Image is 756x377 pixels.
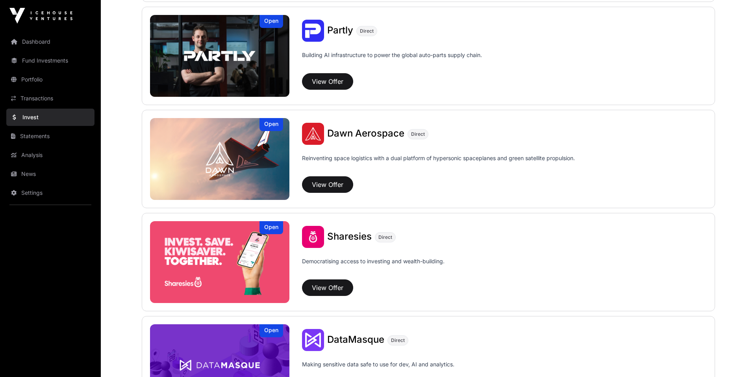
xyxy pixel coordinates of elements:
[259,118,283,131] div: Open
[150,221,289,303] img: Sharesies
[150,221,289,303] a: SharesiesOpen
[6,109,94,126] a: Invest
[378,234,392,240] span: Direct
[6,128,94,145] a: Statements
[302,226,324,248] img: Sharesies
[6,71,94,88] a: Portfolio
[150,118,289,200] a: Dawn AerospaceOpen
[360,28,374,34] span: Direct
[327,26,353,36] a: Partly
[302,51,482,70] p: Building AI infrastructure to power the global auto-parts supply chain.
[150,15,289,97] a: PartlyOpen
[327,24,353,36] span: Partly
[411,131,425,137] span: Direct
[327,334,384,345] span: DataMasque
[6,90,94,107] a: Transactions
[6,184,94,201] a: Settings
[150,118,289,200] img: Dawn Aerospace
[302,154,575,173] p: Reinventing space logistics with a dual platform of hypersonic spaceplanes and green satellite pr...
[717,339,756,377] iframe: Chat Widget
[327,128,404,139] span: Dawn Aerospace
[6,52,94,69] a: Fund Investments
[302,73,353,90] button: View Offer
[302,20,324,42] img: Partly
[259,221,283,234] div: Open
[259,324,283,337] div: Open
[327,335,384,345] a: DataMasque
[302,329,324,351] img: DataMasque
[327,232,372,242] a: Sharesies
[9,8,72,24] img: Icehouse Ventures Logo
[6,165,94,183] a: News
[6,146,94,164] a: Analysis
[327,129,404,139] a: Dawn Aerospace
[150,15,289,97] img: Partly
[302,123,324,145] img: Dawn Aerospace
[302,257,445,276] p: Democratising access to investing and wealth-building.
[259,15,283,28] div: Open
[302,176,353,193] button: View Offer
[327,231,372,242] span: Sharesies
[6,33,94,50] a: Dashboard
[391,337,405,344] span: Direct
[302,279,353,296] button: View Offer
